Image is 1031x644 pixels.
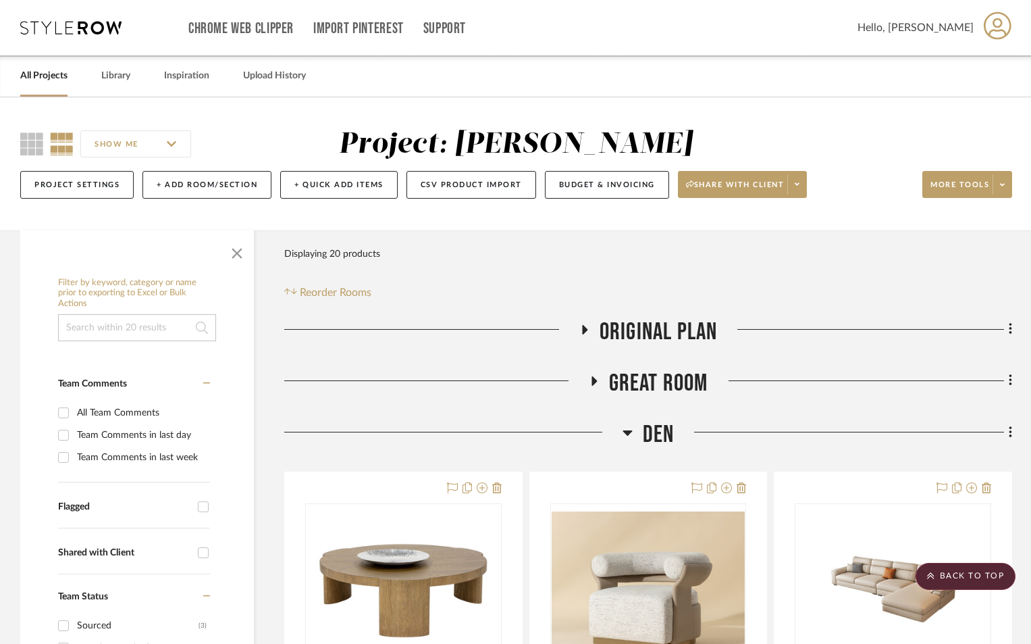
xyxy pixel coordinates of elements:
[77,447,207,468] div: Team Comments in last week
[58,278,216,309] h6: Filter by keyword, category or name prior to exporting to Excel or Bulk Actions
[313,23,404,34] a: Import Pinterest
[339,130,693,159] div: Project: [PERSON_NAME]
[930,180,989,200] span: More tools
[280,171,398,199] button: + Quick Add Items
[58,501,191,513] div: Flagged
[916,563,1015,590] scroll-to-top-button: BACK TO TOP
[77,615,199,637] div: Sourced
[58,592,108,601] span: Team Status
[284,241,380,268] div: Displaying 20 products
[164,67,209,85] a: Inspiration
[545,171,669,199] button: Budget & Invoicing
[243,67,306,85] a: Upload History
[77,402,207,424] div: All Team Comments
[600,318,718,347] span: ORIGINAL PLAN
[58,547,191,559] div: Shared with Client
[609,369,708,398] span: Great Room
[188,23,294,34] a: Chrome Web Clipper
[406,171,536,199] button: CSV Product Import
[686,180,785,200] span: Share with client
[678,171,808,198] button: Share with client
[142,171,271,199] button: + Add Room/Section
[284,284,371,301] button: Reorder Rooms
[423,23,466,34] a: Support
[300,284,371,301] span: Reorder Rooms
[857,20,974,36] span: Hello, [PERSON_NAME]
[20,67,68,85] a: All Projects
[77,424,207,446] div: Team Comments in last day
[922,171,1012,198] button: More tools
[58,379,127,389] span: Team Comments
[223,237,250,264] button: Close
[199,615,207,637] div: (3)
[643,420,675,449] span: DEN
[58,314,216,341] input: Search within 20 results
[101,67,130,85] a: Library
[20,171,134,199] button: Project Settings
